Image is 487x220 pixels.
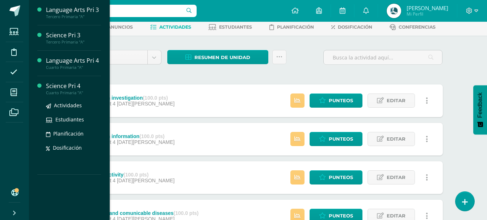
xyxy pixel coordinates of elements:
[117,101,175,107] span: [DATE][PERSON_NAME]
[338,24,372,30] span: Dosificación
[53,144,82,151] span: Dosificación
[209,21,252,33] a: Estudiantes
[46,6,101,19] a: Language Arts Pri 3Tercero Primaria "A"
[407,11,448,17] span: Mi Perfil
[53,130,84,137] span: Planificación
[269,21,314,33] a: Planificación
[34,5,197,17] input: Busca un usuario...
[108,24,133,30] span: Anuncios
[159,24,191,30] span: Actividades
[46,82,101,95] a: Science Pri 4Cuarto Primaria "A"
[82,210,198,216] div: Pathogens and comunicable diseases
[46,31,101,40] div: Science Pri 3
[98,21,133,33] a: Anuncios
[46,40,101,45] div: Tercero Primaria "A"
[46,129,101,138] a: Planificación
[277,24,314,30] span: Planificación
[82,95,175,101] div: Vaccination investigation
[117,139,175,145] span: [DATE][PERSON_NAME]
[123,172,148,178] strong: (100.0 pts)
[399,24,436,30] span: Conferencias
[387,132,406,146] span: Editar
[477,92,483,118] span: Feedback
[46,57,101,70] a: Language Arts Pri 4Cuarto Primaria "A"
[46,14,101,19] div: Tercero Primaria "A"
[310,132,362,146] a: Punteos
[82,133,175,139] div: Vaccination information
[46,82,101,90] div: Science Pri 4
[387,4,401,18] img: 0db7ad12a37ea8aabdf6c45f28ac505c.png
[329,94,353,107] span: Punteos
[219,24,252,30] span: Estudiantes
[74,50,161,64] a: Unidad 4
[46,57,101,65] div: Language Arts Pri 4
[329,132,353,146] span: Punteos
[79,50,142,64] span: Unidad 4
[46,90,101,95] div: Cuarto Primaria "A"
[194,51,250,64] span: Resumen de unidad
[46,6,101,14] div: Language Arts Pri 3
[46,101,101,109] a: Actividades
[82,172,175,178] div: Diseases Activity
[387,94,406,107] span: Editar
[167,50,268,64] a: Resumen de unidad
[54,102,82,109] span: Actividades
[310,170,362,184] a: Punteos
[46,31,101,45] a: Science Pri 3Tercero Primaria "A"
[139,133,164,139] strong: (100.0 pts)
[407,4,448,12] span: [PERSON_NAME]
[173,210,198,216] strong: (100.0 pts)
[46,115,101,124] a: Estudiantes
[329,171,353,184] span: Punteos
[390,21,436,33] a: Conferencias
[117,178,175,183] span: [DATE][PERSON_NAME]
[143,95,168,101] strong: (100.0 pts)
[55,116,84,123] span: Estudiantes
[387,171,406,184] span: Editar
[473,85,487,134] button: Feedback - Mostrar encuesta
[324,50,442,65] input: Busca la actividad aquí...
[310,94,362,108] a: Punteos
[150,21,191,33] a: Actividades
[46,65,101,70] div: Cuarto Primaria "A"
[331,21,372,33] a: Dosificación
[46,144,101,152] a: Dosificación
